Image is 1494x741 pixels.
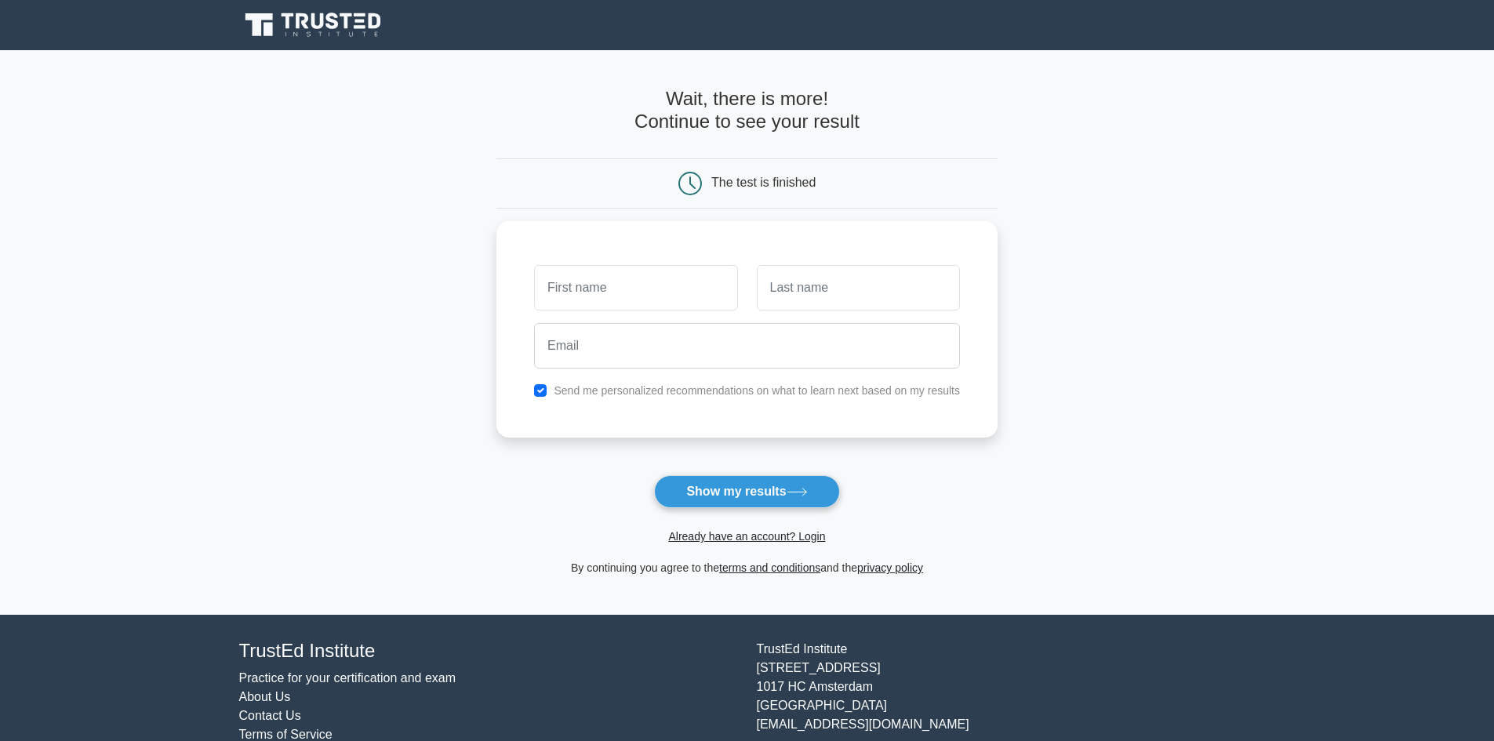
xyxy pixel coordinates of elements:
h4: Wait, there is more! Continue to see your result [496,88,998,133]
a: Already have an account? Login [668,530,825,543]
a: Contact Us [239,709,301,722]
button: Show my results [654,475,839,508]
input: Email [534,323,960,369]
div: By continuing you agree to the and the [487,558,1007,577]
input: First name [534,265,737,311]
a: terms and conditions [719,561,820,574]
label: Send me personalized recommendations on what to learn next based on my results [554,384,960,397]
a: About Us [239,690,291,703]
a: privacy policy [857,561,923,574]
h4: TrustEd Institute [239,640,738,663]
a: Practice for your certification and exam [239,671,456,685]
input: Last name [757,265,960,311]
div: The test is finished [711,176,816,189]
a: Terms of Service [239,728,333,741]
